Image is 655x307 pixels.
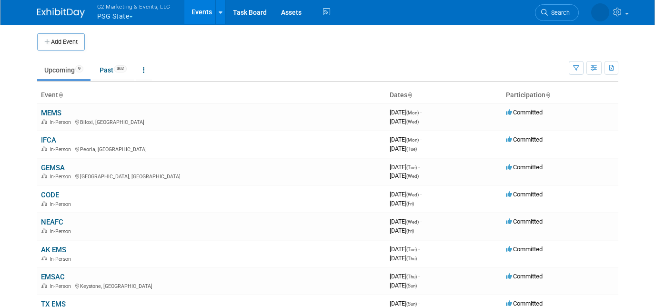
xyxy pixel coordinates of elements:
[406,274,417,279] span: (Thu)
[41,118,382,125] div: Biloxi, [GEOGRAPHIC_DATA]
[406,165,417,170] span: (Tue)
[406,192,419,197] span: (Wed)
[97,1,171,11] span: G2 Marketing & Events, LLC
[390,227,414,234] span: [DATE]
[548,9,570,16] span: Search
[418,300,420,307] span: -
[420,218,422,225] span: -
[41,228,47,233] img: In-Person Event
[506,109,543,116] span: Committed
[390,282,417,289] span: [DATE]
[506,300,543,307] span: Committed
[390,109,422,116] span: [DATE]
[390,200,414,207] span: [DATE]
[41,218,63,226] a: NEAFC
[41,273,65,281] a: EMSAC
[406,201,414,206] span: (Fri)
[41,146,47,151] img: In-Person Event
[92,61,134,79] a: Past362
[406,137,419,143] span: (Mon)
[406,301,417,307] span: (Sun)
[406,219,419,225] span: (Wed)
[406,256,417,261] span: (Thu)
[41,201,47,206] img: In-Person Event
[418,273,420,280] span: -
[50,228,74,235] span: In-Person
[406,110,419,115] span: (Mon)
[37,8,85,18] img: ExhibitDay
[390,300,420,307] span: [DATE]
[420,109,422,116] span: -
[41,191,59,199] a: CODE
[390,273,420,280] span: [DATE]
[41,256,47,261] img: In-Person Event
[506,164,543,171] span: Committed
[420,191,422,198] span: -
[591,3,609,21] img: Laine Butler
[37,87,386,103] th: Event
[390,218,422,225] span: [DATE]
[41,172,382,180] div: [GEOGRAPHIC_DATA], [GEOGRAPHIC_DATA]
[386,87,502,103] th: Dates
[390,246,420,253] span: [DATE]
[390,164,420,171] span: [DATE]
[50,146,74,153] span: In-Person
[390,145,417,152] span: [DATE]
[41,283,47,288] img: In-Person Event
[418,246,420,253] span: -
[41,164,65,172] a: GEMSA
[41,246,66,254] a: AK EMS
[50,201,74,207] span: In-Person
[50,174,74,180] span: In-Person
[406,247,417,252] span: (Tue)
[506,218,543,225] span: Committed
[390,191,422,198] span: [DATE]
[75,65,83,72] span: 9
[506,191,543,198] span: Committed
[390,172,419,179] span: [DATE]
[41,145,382,153] div: Peoria, [GEOGRAPHIC_DATA]
[406,283,417,288] span: (Sun)
[50,256,74,262] span: In-Person
[390,136,422,143] span: [DATE]
[406,146,417,152] span: (Tue)
[58,91,63,99] a: Sort by Event Name
[535,4,579,21] a: Search
[390,118,419,125] span: [DATE]
[506,246,543,253] span: Committed
[41,109,61,117] a: MEMS
[50,119,74,125] span: In-Person
[420,136,422,143] span: -
[406,228,414,234] span: (Fri)
[506,136,543,143] span: Committed
[390,255,417,262] span: [DATE]
[502,87,618,103] th: Participation
[418,164,420,171] span: -
[545,91,550,99] a: Sort by Participation Type
[37,61,91,79] a: Upcoming9
[506,273,543,280] span: Committed
[41,136,56,144] a: IFCA
[407,91,412,99] a: Sort by Start Date
[41,119,47,124] img: In-Person Event
[37,33,85,51] button: Add Event
[406,174,419,179] span: (Wed)
[41,174,47,178] img: In-Person Event
[41,282,382,289] div: Keystone, [GEOGRAPHIC_DATA]
[50,283,74,289] span: In-Person
[406,119,419,124] span: (Wed)
[114,65,127,72] span: 362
